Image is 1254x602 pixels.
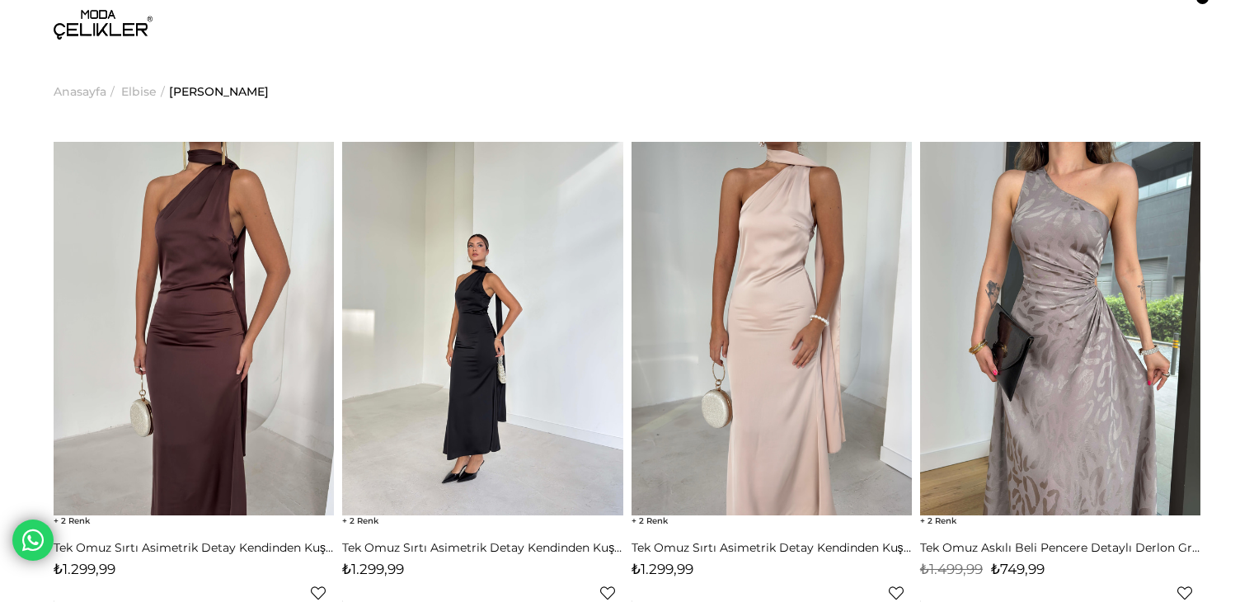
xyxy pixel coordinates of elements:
[54,142,334,515] img: Tek Omuz Sırtı Asimetrik Detay Kendinden Kuşaklı Saten Midi Dıamante Kahve Kadın Elbise 26K085
[121,49,157,134] a: Elbise
[121,49,169,134] li: >
[54,561,115,577] span: ₺1.299,99
[920,601,921,602] img: png;base64,iVBORw0KGgoAAAANSUhEUgAAAAEAAAABCAYAAAAfFcSJAAAAAXNSR0IArs4c6QAAAA1JREFUGFdjePfu3X8ACW...
[342,600,343,601] img: png;base64,iVBORw0KGgoAAAANSUhEUgAAAAEAAAABCAYAAAAfFcSJAAAAAXNSR0IArs4c6QAAAA1JREFUGFdjePfu3X8ACW...
[342,601,343,602] img: png;base64,iVBORw0KGgoAAAANSUhEUgAAAAEAAAABCAYAAAAfFcSJAAAAAXNSR0IArs4c6QAAAA1JREFUGFdjePfu3X8ACW...
[920,142,1200,515] img: Tek Omuz Askılı Beli Pencere Detaylı Derlon Gri Kadın Elbise 25Y414
[920,600,921,601] img: png;base64,iVBORw0KGgoAAAANSUhEUgAAAAEAAAABCAYAAAAfFcSJAAAAAXNSR0IArs4c6QAAAA1JREFUGFdjePfu3X8ACW...
[920,515,956,526] span: 2
[889,586,904,600] a: Favorilere Ekle
[632,561,693,577] span: ₺1.299,99
[54,540,334,555] a: Tek Omuz Sırtı Asimetrik Detay Kendinden Kuşaklı Saten Midi Dıamante Kahve Kadın Elbise 26K085
[632,142,912,515] img: Tek Omuz Sırtı Asimetrik Detay Kendinden Kuşaklı Saten Midi Dıamante Taş Kadın Elbise 26K085
[920,561,983,577] span: ₺1.499,99
[600,586,615,600] a: Favorilere Ekle
[342,540,622,555] a: Tek Omuz Sırtı Asimetrik Detay Kendinden Kuşaklı Saten Midi Dıamante Siyah Kadın Elbise 26K085
[632,601,632,602] img: png;base64,iVBORw0KGgoAAAANSUhEUgAAAAEAAAABCAYAAAAfFcSJAAAAAXNSR0IArs4c6QAAAA1JREFUGFdjePfu3X8ACW...
[342,561,404,577] span: ₺1.299,99
[920,540,1200,555] a: Tek Omuz Askılı Beli Pencere Detaylı Derlon Gri Kadın Elbise 25Y414
[632,515,668,526] span: 2
[311,586,326,600] a: Favorilere Ekle
[342,142,622,515] img: Tek Omuz Sırtı Asimetrik Detay Kendinden Kuşaklı Saten Midi Dıamante Siyah Kadın Elbise 26K085
[1177,586,1192,600] a: Favorilere Ekle
[54,515,90,526] span: 2
[991,561,1045,577] span: ₺749,99
[54,49,106,134] a: Anasayfa
[54,10,153,40] img: logo
[342,515,378,526] span: 2
[54,49,119,134] li: >
[632,540,912,555] a: Tek Omuz Sırtı Asimetrik Detay Kendinden Kuşaklı Saten Midi Dıamante Taş Kadın Elbise 26K085
[169,49,269,134] a: [PERSON_NAME]
[632,600,632,601] img: png;base64,iVBORw0KGgoAAAANSUhEUgAAAAEAAAABCAYAAAAfFcSJAAAAAXNSR0IArs4c6QAAAA1JREFUGFdjePfu3X8ACW...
